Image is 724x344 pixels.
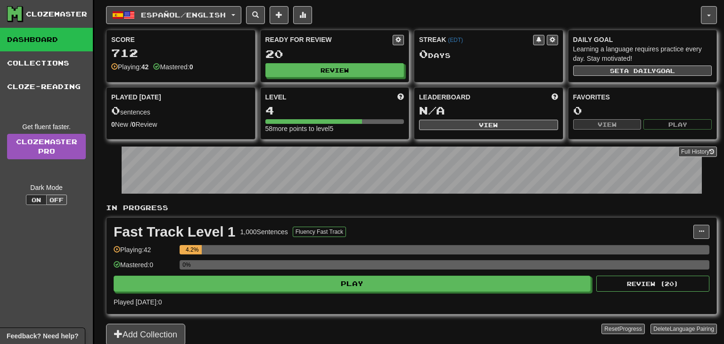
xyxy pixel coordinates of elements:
[619,326,642,332] span: Progress
[265,124,404,133] div: 58 more points to level 5
[240,227,288,237] div: 1,000 Sentences
[153,62,193,72] div: Mastered:
[106,6,241,24] button: Español/English
[265,35,393,44] div: Ready for Review
[419,120,558,130] button: View
[111,35,250,44] div: Score
[46,195,67,205] button: Off
[573,35,712,44] div: Daily Goal
[114,276,591,292] button: Play
[111,120,250,129] div: New / Review
[419,104,445,117] span: N/A
[26,9,87,19] div: Clozemaster
[265,105,404,116] div: 4
[265,48,404,60] div: 20
[114,298,162,306] span: Played [DATE]: 0
[551,92,558,102] span: This week in points, UTC
[293,6,312,24] button: More stats
[265,92,287,102] span: Level
[419,35,533,44] div: Streak
[419,48,558,60] div: Day s
[573,92,712,102] div: Favorites
[182,245,202,254] div: 4.2%
[111,104,120,117] span: 0
[7,183,86,192] div: Dark Mode
[26,195,47,205] button: On
[678,147,717,157] button: Full History
[624,67,656,74] span: a daily
[132,121,136,128] strong: 0
[7,331,78,341] span: Open feedback widget
[114,245,175,261] div: Playing: 42
[111,62,148,72] div: Playing:
[265,63,404,77] button: Review
[114,260,175,276] div: Mastered: 0
[114,225,236,239] div: Fast Track Level 1
[419,47,428,60] span: 0
[601,324,644,334] button: ResetProgress
[293,227,346,237] button: Fluency Fast Track
[397,92,404,102] span: Score more points to level up
[650,324,717,334] button: DeleteLanguage Pairing
[141,11,226,19] span: Español / English
[246,6,265,24] button: Search sentences
[270,6,288,24] button: Add sentence to collection
[7,122,86,131] div: Get fluent faster.
[111,105,250,117] div: sentences
[141,63,149,71] strong: 42
[7,134,86,159] a: ClozemasterPro
[111,47,250,59] div: 712
[573,66,712,76] button: Seta dailygoal
[573,105,712,116] div: 0
[596,276,709,292] button: Review (20)
[573,44,712,63] div: Learning a language requires practice every day. Stay motivated!
[111,121,115,128] strong: 0
[670,326,714,332] span: Language Pairing
[106,203,717,213] p: In Progress
[111,92,161,102] span: Played [DATE]
[448,37,463,43] a: (EDT)
[419,92,470,102] span: Leaderboard
[189,63,193,71] strong: 0
[573,119,642,130] button: View
[643,119,712,130] button: Play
